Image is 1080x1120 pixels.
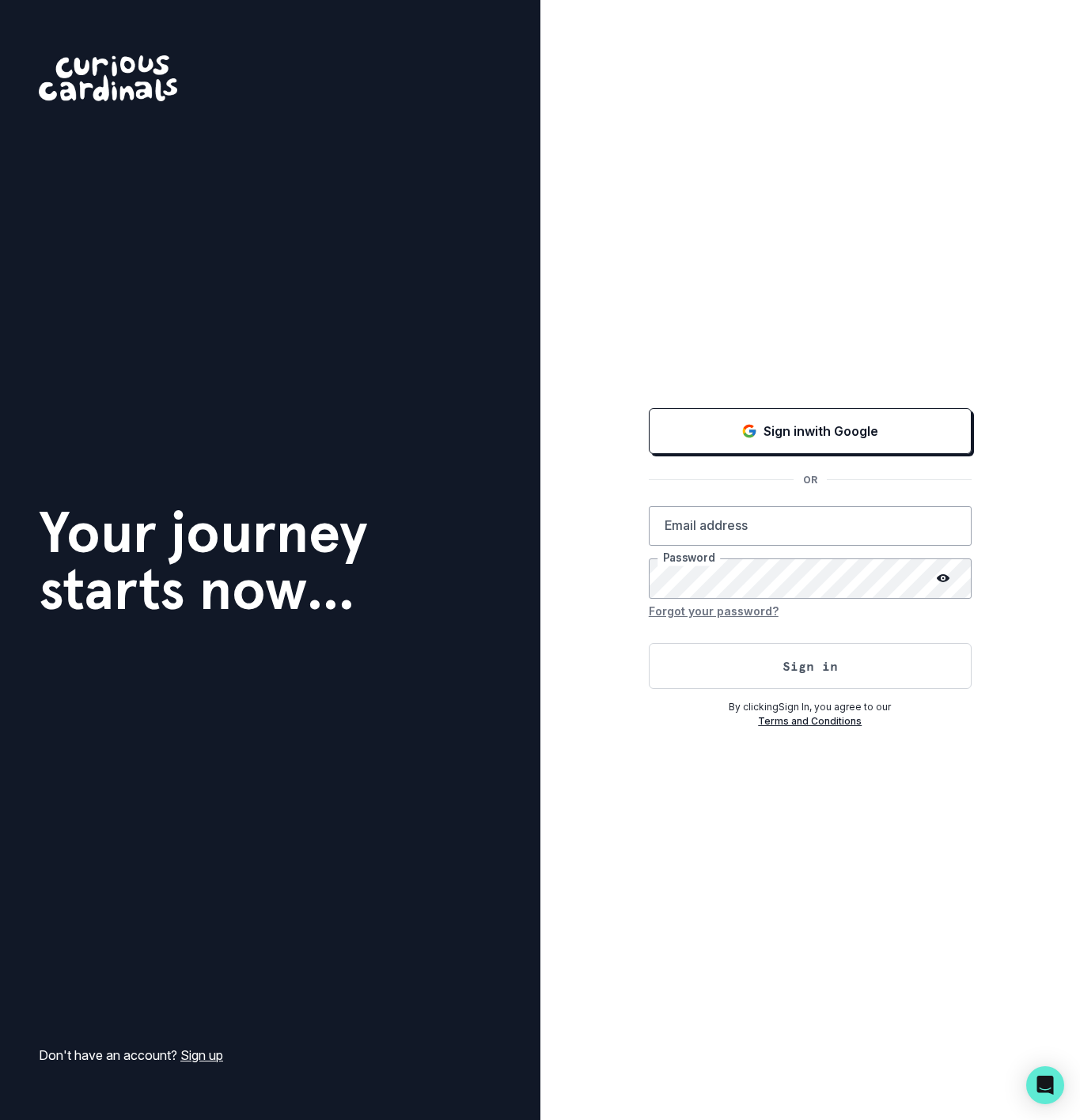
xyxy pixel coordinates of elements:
button: Forgot your password? [649,599,779,624]
p: By clicking Sign In , you agree to our [649,700,972,714]
p: Don't have an account? [39,1046,223,1065]
button: Sign in with Google (GSuite) [649,408,972,454]
h1: Your journey starts now... [39,504,368,618]
p: Sign in with Google [764,422,878,441]
a: Sign up [180,1047,223,1063]
a: Terms and Conditions [758,715,862,727]
div: Open Intercom Messenger [1026,1066,1064,1104]
p: OR [794,473,827,487]
img: Curious Cardinals Logo [39,55,177,101]
button: Sign in [649,643,972,689]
